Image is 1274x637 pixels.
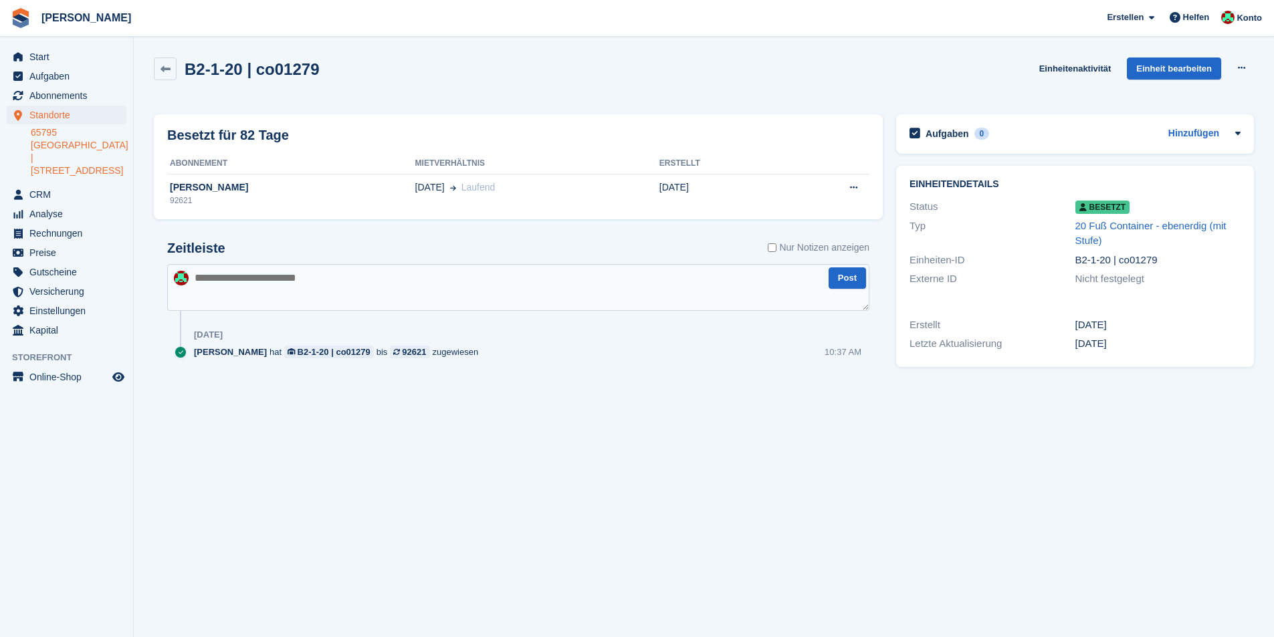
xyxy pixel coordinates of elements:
img: Maximilian Friedl [1221,11,1235,24]
th: Erstellt [659,153,784,174]
a: menu [7,47,126,66]
span: Preise [29,243,110,262]
span: Versicherung [29,282,110,301]
a: B2-1-20 | co01279 [284,346,374,358]
span: CRM [29,185,110,204]
img: Maximilian Friedl [174,271,189,285]
a: menu [7,301,126,320]
a: Vorschau-Shop [110,369,126,385]
a: menu [7,205,126,223]
h2: B2-1-20 | co01279 [185,60,320,78]
span: Besetzt [1075,201,1130,214]
a: Hinzufügen [1168,126,1219,142]
a: menu [7,263,126,281]
span: Storefront [12,351,133,364]
a: menu [7,67,126,86]
div: Einheiten-ID [910,253,1075,268]
span: Laufend [461,182,496,193]
span: Analyse [29,205,110,223]
span: Rechnungen [29,224,110,243]
a: [PERSON_NAME] [36,7,136,29]
th: Abonnement [167,153,415,174]
span: Erstellen [1107,11,1144,24]
input: Nur Notizen anzeigen [768,241,776,255]
a: menu [7,282,126,301]
span: Aufgaben [29,67,110,86]
div: hat bis zugewiesen [194,346,485,358]
button: Post [829,267,866,289]
div: Externe ID [910,271,1075,287]
div: Erstellt [910,317,1075,333]
label: Nur Notizen anzeigen [768,241,869,255]
img: stora-icon-8386f47178a22dfd0bd8f6a31ec36ba5ce8667c1dd55bd0f319d3a0aa187defe.svg [11,8,31,28]
div: B2-1-20 | co01279 [298,346,370,358]
div: 0 [974,128,990,140]
span: Einstellungen [29,301,110,320]
div: [DATE] [1075,317,1241,333]
a: 92621 [390,346,429,358]
span: Kapital [29,321,110,340]
h2: Aufgaben [926,128,969,140]
div: B2-1-20 | co01279 [1075,253,1241,268]
div: 10:37 AM [825,346,861,358]
div: [PERSON_NAME] [167,180,415,195]
div: 92621 [402,346,426,358]
a: menu [7,224,126,243]
a: 65795 [GEOGRAPHIC_DATA] | [STREET_ADDRESS] [31,126,126,177]
h2: Einheitendetails [910,179,1241,190]
span: Gutscheine [29,263,110,281]
a: menu [7,106,126,124]
a: menu [7,86,126,105]
span: [DATE] [415,180,445,195]
span: [PERSON_NAME] [194,346,267,358]
a: Einheitenaktivität [1034,57,1117,80]
h2: Besetzt für 82 Tage [167,125,289,145]
a: menu [7,243,126,262]
span: Start [29,47,110,66]
span: Konto [1237,11,1262,25]
div: Status [910,199,1075,215]
div: [DATE] [1075,336,1241,352]
h2: Zeitleiste [167,241,225,256]
a: 20 Fuß Container - ebenerdig (mit Stufe) [1075,220,1227,247]
span: Standorte [29,106,110,124]
span: Online-Shop [29,368,110,386]
span: Helfen [1183,11,1210,24]
td: [DATE] [659,174,784,214]
div: Typ [910,219,1075,249]
a: Speisekarte [7,368,126,386]
th: Mietverhältnis [415,153,659,174]
div: Nicht festgelegt [1075,271,1241,287]
a: menu [7,185,126,204]
span: Abonnements [29,86,110,105]
a: Einheit bearbeiten [1127,57,1221,80]
div: Letzte Aktualisierung [910,336,1075,352]
div: [DATE] [194,330,223,340]
a: menu [7,321,126,340]
div: 92621 [167,195,415,207]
